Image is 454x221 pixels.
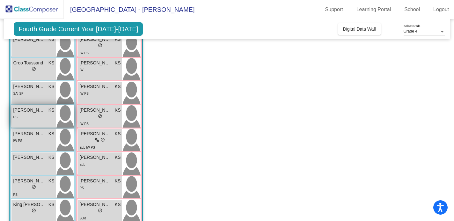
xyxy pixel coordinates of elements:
[79,154,111,161] span: [PERSON_NAME] [PERSON_NAME]
[115,60,121,66] span: KS
[32,67,36,71] span: do_not_disturb_alt
[351,4,396,15] a: Learning Portal
[98,114,102,118] span: do_not_disturb_alt
[32,185,36,189] span: do_not_disturb_alt
[79,146,95,149] span: ELL IW PS
[79,36,111,43] span: [PERSON_NAME]
[79,186,84,190] span: PS
[115,178,121,184] span: KS
[79,122,88,126] span: IW PS
[13,115,17,119] span: PS
[13,83,45,90] span: [PERSON_NAME]
[48,130,55,137] span: KS
[115,83,121,90] span: KS
[399,4,425,15] a: School
[79,51,88,55] span: IW PS
[79,107,111,114] span: [PERSON_NAME]
[48,83,55,90] span: KS
[79,178,111,184] span: [PERSON_NAME]
[13,139,22,143] span: IW PS
[115,201,121,208] span: KS
[115,107,121,114] span: KS
[79,68,83,72] span: IW
[13,107,45,114] span: [PERSON_NAME]
[343,26,376,32] span: Digital Data Wall
[115,130,121,137] span: KS
[13,36,45,43] span: [PERSON_NAME]
[320,4,348,15] a: Support
[79,217,86,220] span: SBR
[428,4,454,15] a: Logout
[48,60,55,66] span: KS
[13,60,45,66] span: Creo Toussand
[115,154,121,161] span: KS
[48,154,55,161] span: KS
[79,163,85,166] span: ELL
[79,83,111,90] span: [PERSON_NAME]
[64,4,194,15] span: [GEOGRAPHIC_DATA] - [PERSON_NAME]
[115,36,121,43] span: KS
[13,130,45,137] span: [PERSON_NAME]
[13,178,45,184] span: [PERSON_NAME]
[13,92,23,95] span: SAI SP
[79,92,88,95] span: IW PS
[48,178,55,184] span: KS
[98,43,102,48] span: do_not_disturb_alt
[404,29,417,33] span: Grade 4
[48,107,55,114] span: KS
[48,201,55,208] span: KS
[13,193,17,196] span: PS
[13,154,45,161] span: [PERSON_NAME]
[32,208,36,213] span: do_not_disturb_alt
[338,23,381,35] button: Digital Data Wall
[100,137,105,142] span: do_not_disturb_alt
[79,201,111,208] span: [PERSON_NAME]'[PERSON_NAME]
[79,130,111,137] span: [PERSON_NAME]
[14,22,143,36] span: Fourth Grade Current Year [DATE]-[DATE]
[98,208,102,213] span: do_not_disturb_alt
[13,201,45,208] span: King [PERSON_NAME]
[48,36,55,43] span: KS
[79,60,111,66] span: [PERSON_NAME]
